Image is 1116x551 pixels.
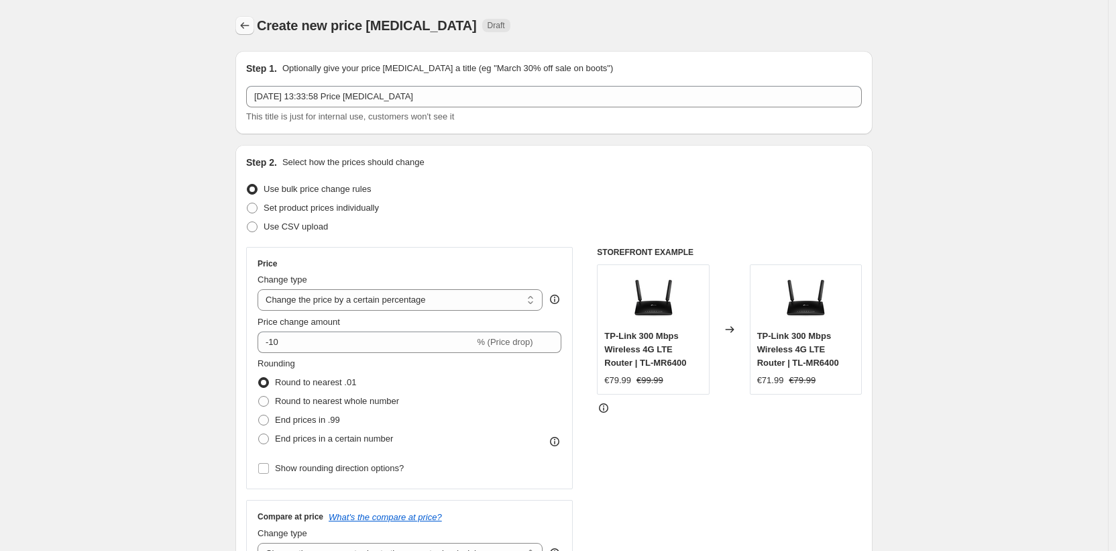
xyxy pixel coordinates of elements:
[604,374,631,387] div: €79.99
[548,293,561,306] div: help
[258,317,340,327] span: Price change amount
[264,203,379,213] span: Set product prices individually
[246,62,277,75] h2: Step 1.
[626,272,680,325] img: TP-Link300MbpsWireless4GLTERouterTL-MR6400_80x.png
[282,156,425,169] p: Select how the prices should change
[258,258,277,269] h3: Price
[597,247,862,258] h6: STOREFRONT EXAMPLE
[275,396,399,406] span: Round to nearest whole number
[275,434,393,444] span: End prices in a certain number
[275,377,356,387] span: Round to nearest .01
[246,86,862,107] input: 30% off holiday sale
[329,512,442,522] button: What's the compare at price?
[282,62,613,75] p: Optionally give your price [MEDICAL_DATA] a title (eg "March 30% off sale on boots")
[604,331,686,368] span: TP-Link 300 Mbps Wireless 4G LTE Router | TL-MR6400
[246,156,277,169] h2: Step 2.
[264,221,328,232] span: Use CSV upload
[264,184,371,194] span: Use bulk price change rules
[275,415,340,425] span: End prices in .99
[488,20,505,31] span: Draft
[477,337,533,347] span: % (Price drop)
[636,374,663,387] strike: €99.99
[779,272,832,325] img: TP-Link300MbpsWireless4GLTERouterTL-MR6400_80x.png
[258,358,295,368] span: Rounding
[246,111,454,121] span: This title is just for internal use, customers won't see it
[257,18,477,33] span: Create new price [MEDICAL_DATA]
[235,16,254,35] button: Price change jobs
[757,331,839,368] span: TP-Link 300 Mbps Wireless 4G LTE Router | TL-MR6400
[258,511,323,522] h3: Compare at price
[789,374,816,387] strike: €79.99
[258,528,307,538] span: Change type
[757,374,784,387] div: €71.99
[275,463,404,473] span: Show rounding direction options?
[258,274,307,285] span: Change type
[258,332,474,353] input: -15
